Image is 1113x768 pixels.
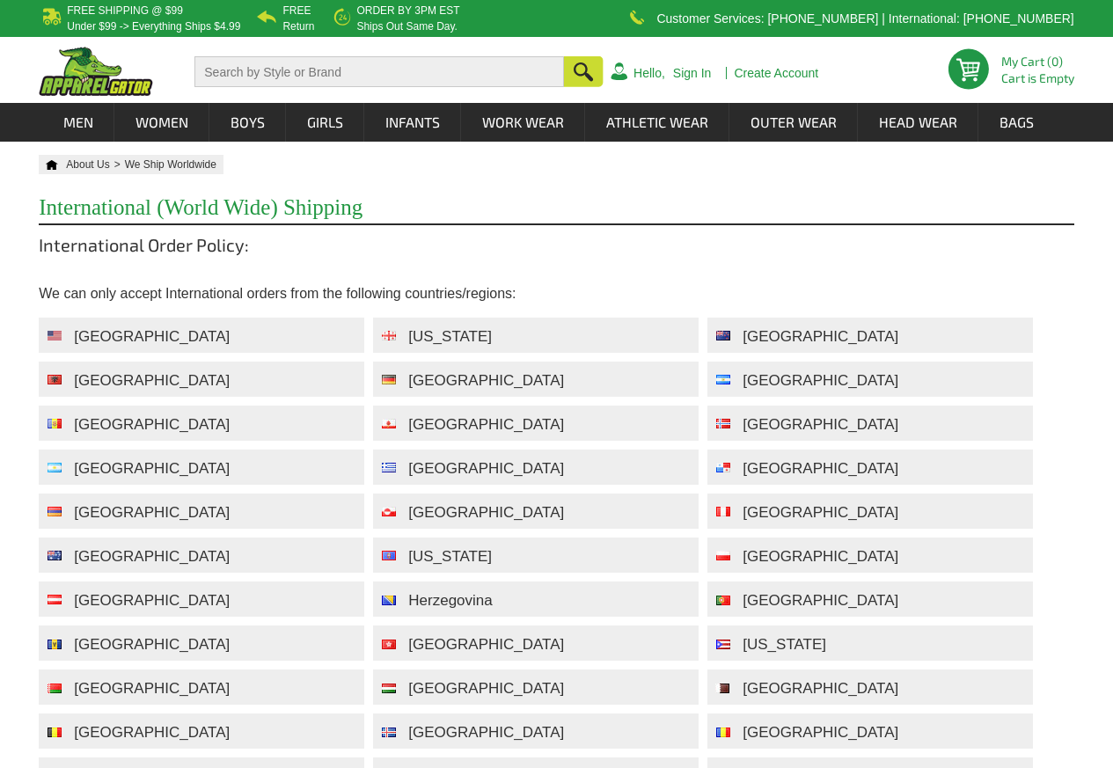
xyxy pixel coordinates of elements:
[408,363,564,399] div: [GEOGRAPHIC_DATA]
[74,583,230,618] div: [GEOGRAPHIC_DATA]
[743,539,898,574] div: [GEOGRAPHIC_DATA]
[656,13,1073,24] p: Customer Services: [PHONE_NUMBER] | International: [PHONE_NUMBER]
[743,671,898,706] div: [GEOGRAPHIC_DATA]
[125,155,223,174] li: We Ship Worldwide
[743,495,898,530] div: [GEOGRAPHIC_DATA]
[66,158,124,171] a: About Us
[586,103,729,142] a: Athletic Wear
[194,56,564,87] input: Search by Style or Brand
[408,451,564,486] div: [GEOGRAPHIC_DATA]
[210,103,285,142] a: Boys
[74,539,230,574] div: [GEOGRAPHIC_DATA]
[39,282,1073,304] p: We can only accept International orders from the following countries/regions:
[408,583,492,618] div: Herzegovina
[743,319,898,355] div: [GEOGRAPHIC_DATA]
[408,539,492,574] div: [US_STATE]
[408,671,564,706] div: [GEOGRAPHIC_DATA]
[74,319,230,355] div: [GEOGRAPHIC_DATA]
[39,47,153,96] img: ApparelGator
[743,363,898,399] div: [GEOGRAPHIC_DATA]
[743,715,898,750] div: [GEOGRAPHIC_DATA]
[67,4,183,17] b: Free Shipping @ $99
[730,103,857,142] a: Outer Wear
[39,234,1073,269] h2: International Order Policy:
[74,407,230,443] div: [GEOGRAPHIC_DATA]
[1001,55,1067,68] li: My Cart (0)
[743,583,898,618] div: [GEOGRAPHIC_DATA]
[282,21,314,32] p: Return
[115,103,209,142] a: Women
[282,4,311,17] b: Free
[734,67,818,79] a: Create Account
[74,363,230,399] div: [GEOGRAPHIC_DATA]
[859,103,978,142] a: Head Wear
[673,67,712,79] a: Sign In
[462,103,584,142] a: Work Wear
[356,21,459,32] p: ships out same day.
[43,103,113,142] a: Men
[74,671,230,706] div: [GEOGRAPHIC_DATA]
[408,495,564,530] div: [GEOGRAPHIC_DATA]
[74,627,230,662] div: [GEOGRAPHIC_DATA]
[743,451,898,486] div: [GEOGRAPHIC_DATA]
[39,196,1073,225] h1: International (World Wide) Shipping
[408,319,492,355] div: [US_STATE]
[74,715,230,750] div: [GEOGRAPHIC_DATA]
[979,103,1054,142] a: Bags
[408,407,564,443] div: [GEOGRAPHIC_DATA]
[287,103,363,142] a: Girls
[365,103,460,142] a: Infants
[356,4,459,17] b: Order by 3PM EST
[633,67,665,79] a: Hello,
[743,407,898,443] div: [GEOGRAPHIC_DATA]
[408,715,564,750] div: [GEOGRAPHIC_DATA]
[39,159,58,170] a: Home
[743,627,826,662] div: [US_STATE]
[74,451,230,486] div: [GEOGRAPHIC_DATA]
[1001,72,1074,84] span: Cart is Empty
[67,21,240,32] p: under $99 -> everything ships $4.99
[408,627,564,662] div: [GEOGRAPHIC_DATA]
[74,495,230,530] div: [GEOGRAPHIC_DATA]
